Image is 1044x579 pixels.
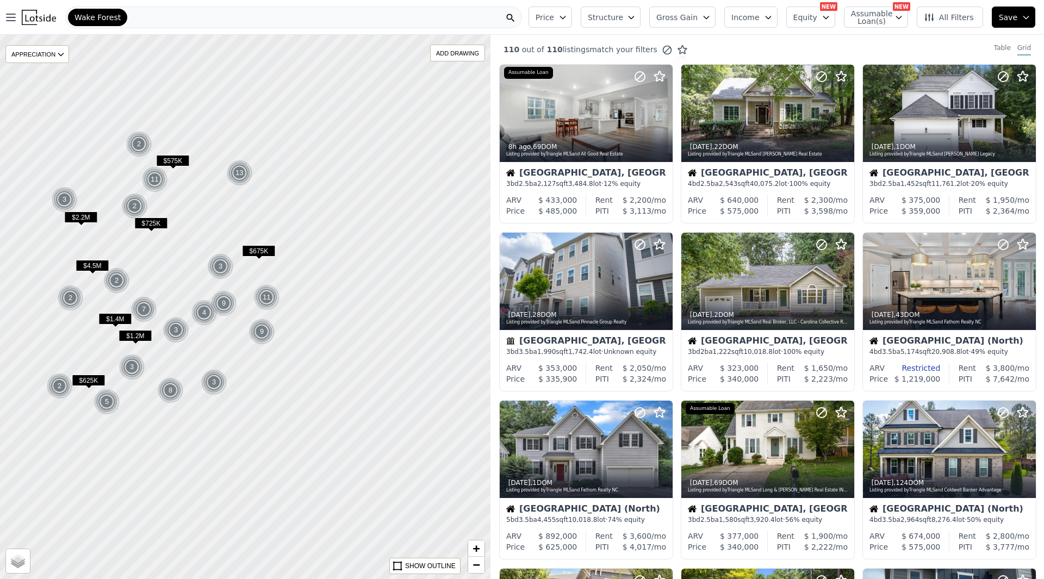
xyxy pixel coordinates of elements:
div: /mo [972,541,1029,552]
span: $1.4M [98,313,132,325]
span: $ 2,324 [623,375,651,383]
img: g1.png [51,186,78,213]
div: Listing provided by Triangle MLS and Coldwell Banker Advantage [869,487,1030,494]
div: ARV [869,363,885,373]
img: House [688,337,697,345]
img: g1.png [130,296,157,322]
div: /mo [791,373,848,384]
div: /mo [791,206,848,216]
img: g1.png [210,290,237,316]
div: 3 [201,369,227,395]
img: House [869,169,878,177]
div: /mo [976,195,1029,206]
div: Rent [959,195,976,206]
div: ARV [506,531,521,541]
time: 2025-08-23 14:02 [872,143,894,151]
span: $ 3,777 [986,543,1015,551]
div: , 124 DOM [869,478,1030,487]
div: 3 bd 3.5 ba sqft lot · Unknown equity [506,347,666,356]
div: [GEOGRAPHIC_DATA], [GEOGRAPHIC_DATA] [869,169,1029,179]
button: Price [529,7,572,28]
span: $ 433,000 [538,196,577,204]
div: Listing provided by Triangle MLS and [PERSON_NAME] Real Estate [688,151,849,158]
span: $ 640,000 [720,196,759,204]
img: g1.png [226,160,253,186]
span: 8,276.4 [931,516,956,524]
div: Listing provided by Triangle MLS and Fathom Realty NC [506,487,667,494]
div: Listing provided by Triangle MLS and Pinnacle Group Realty [506,319,667,326]
div: 2 [121,193,147,219]
span: $ 377,000 [720,532,759,540]
a: Zoom in [468,540,484,557]
span: Equity [793,12,817,23]
img: House [506,169,515,177]
img: House [688,505,697,513]
span: Income [731,12,760,23]
span: 10,018.8 [568,516,597,524]
a: [DATE],28DOMListing provided byTriangle MLSand Pinnacle Group RealtyTownhouse[GEOGRAPHIC_DATA], [... [499,232,672,391]
div: $725K [134,217,167,233]
div: PITI [595,373,609,384]
div: /mo [613,531,666,541]
span: match your filters [589,44,657,55]
div: NEW [893,2,910,11]
a: [DATE],22DOMListing provided byTriangle MLSand [PERSON_NAME] Real EstateHouse[GEOGRAPHIC_DATA], [... [681,64,854,223]
div: PITI [959,373,972,384]
div: ARV [869,531,885,541]
div: SHOW OUTLINE [405,561,456,571]
div: 5 [94,389,120,415]
div: 4 bd 3.5 ba sqft lot · 50% equity [869,515,1029,524]
div: 8 [157,377,183,403]
span: 1,452 [900,180,919,188]
div: /mo [972,206,1029,216]
button: All Filters [917,7,983,28]
time: 2025-08-23 20:17 [690,143,712,151]
img: Lotside [22,10,56,25]
a: [DATE],124DOMListing provided byTriangle MLSand Coldwell Banker AdvantageHouse[GEOGRAPHIC_DATA] (... [862,400,1035,559]
div: Listing provided by Triangle MLS and Real Broker, LLC - Carolina Collective Realty [688,319,849,326]
div: Listing provided by Triangle MLS and Long & [PERSON_NAME] Real Estate INC/[GEOGRAPHIC_DATA] [688,487,849,494]
div: /mo [794,531,848,541]
span: $ 674,000 [902,532,940,540]
div: PITI [959,541,972,552]
span: Wake Forest [74,12,121,23]
div: $1.2M [119,330,152,346]
a: [DATE],1DOMListing provided byTriangle MLSand Fathom Realty NCHouse[GEOGRAPHIC_DATA] (North)5bd3.... [499,400,672,559]
div: ARV [869,195,885,206]
div: Price [869,541,888,552]
img: g1.png [121,193,148,219]
div: Rent [595,531,613,541]
time: 2025-08-22 00:00 [508,479,531,487]
div: [GEOGRAPHIC_DATA], [GEOGRAPHIC_DATA] [688,337,848,347]
img: g1.png [253,284,280,310]
span: Gross Gain [656,12,698,23]
span: $ 575,000 [902,543,940,551]
img: House [688,169,697,177]
img: Townhouse [506,337,515,345]
span: 1,990 [537,348,556,356]
span: $ 1,650 [804,364,833,372]
div: /mo [791,541,848,552]
div: /mo [972,373,1029,384]
div: Rent [959,363,976,373]
div: PITI [959,206,972,216]
img: g1.png [248,319,275,345]
span: $ 2,222 [804,543,833,551]
a: Layers [6,549,30,573]
div: Rent [595,363,613,373]
div: PITI [595,541,609,552]
span: $ 2,364 [986,207,1015,215]
span: $ 7,642 [986,375,1015,383]
a: Zoom out [468,557,484,573]
div: 3 bd 2.5 ba sqft lot · 56% equity [688,515,848,524]
span: 11,761.2 [931,180,960,188]
div: 3 [51,186,77,213]
div: Rent [777,195,794,206]
div: 2 [103,267,129,294]
span: 3,484.8 [568,180,593,188]
span: $ 1,900 [804,532,833,540]
div: , 2 DOM [688,310,849,319]
span: Structure [588,12,623,23]
div: , 43 DOM [869,310,1030,319]
span: $675K [242,245,275,257]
